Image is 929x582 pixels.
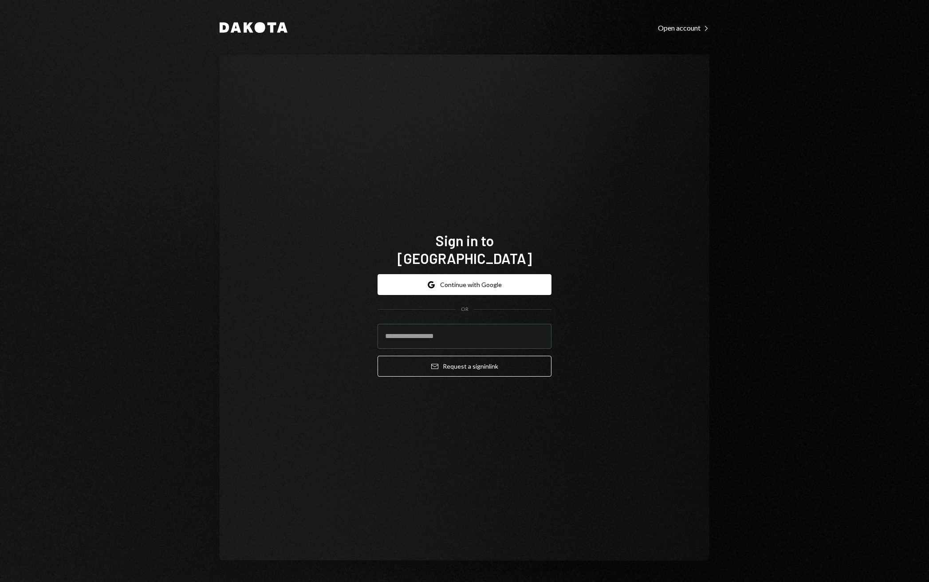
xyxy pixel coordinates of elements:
[378,356,551,377] button: Request a signinlink
[378,274,551,295] button: Continue with Google
[378,232,551,267] h1: Sign in to [GEOGRAPHIC_DATA]
[658,24,709,32] div: Open account
[461,306,468,313] div: OR
[658,23,709,32] a: Open account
